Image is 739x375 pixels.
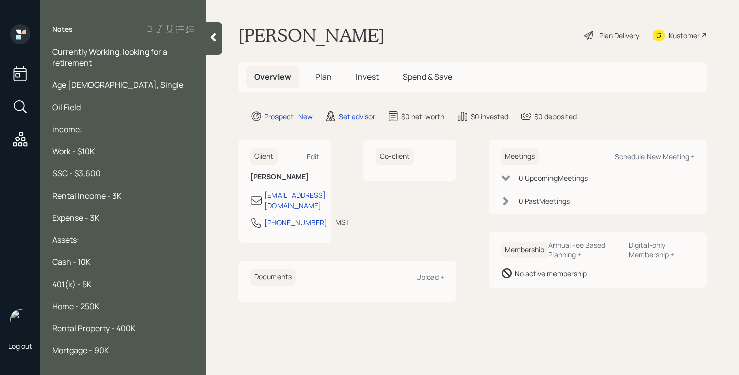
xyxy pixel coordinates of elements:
div: Set advisor [339,111,375,122]
span: Spend & Save [403,71,452,82]
div: [EMAIL_ADDRESS][DOMAIN_NAME] [264,190,326,211]
h6: [PERSON_NAME] [250,173,319,181]
div: [PHONE_NUMBER] [264,217,327,228]
h1: [PERSON_NAME] [238,24,385,46]
div: $0 deposited [534,111,577,122]
span: Rental Property - 400K [52,323,136,334]
img: retirable_logo.png [10,309,30,329]
div: Digital-only Membership + [629,240,695,259]
span: Expense - 3K [52,212,100,223]
h6: Client [250,148,278,165]
div: 0 Upcoming Meeting s [519,173,588,183]
div: Kustomer [669,30,700,41]
h6: Meetings [501,148,539,165]
h6: Membership [501,242,548,258]
span: Assets: [52,234,79,245]
div: $0 net-worth [401,111,444,122]
div: Plan Delivery [599,30,639,41]
span: 401(k) - 5K [52,278,92,290]
div: No active membership [515,268,587,279]
span: Cash - 10K [52,256,91,267]
span: SSC - $3,600 [52,168,101,179]
div: Edit [307,152,319,161]
span: Invest [356,71,379,82]
label: Notes [52,24,73,34]
span: income: [52,124,82,135]
div: MST [335,217,350,227]
span: Oil Field [52,102,81,113]
div: 0 Past Meeting s [519,196,570,206]
div: $0 invested [471,111,508,122]
h6: Co-client [376,148,414,165]
span: Rental Income - 3K [52,190,122,201]
div: Log out [8,341,32,351]
span: Work - $10K [52,146,95,157]
div: Upload + [416,272,444,282]
div: Schedule New Meeting + [615,152,695,161]
span: Currently Working, looking for a retirement [52,46,169,68]
span: Age [DEMOGRAPHIC_DATA], Single [52,79,183,90]
span: Mortgage - 90K [52,345,109,356]
span: Plan [315,71,332,82]
h6: Documents [250,269,296,286]
span: Home - 250K [52,301,100,312]
div: Prospect · New [264,111,313,122]
div: Annual Fee Based Planning + [548,240,621,259]
span: Overview [254,71,291,82]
